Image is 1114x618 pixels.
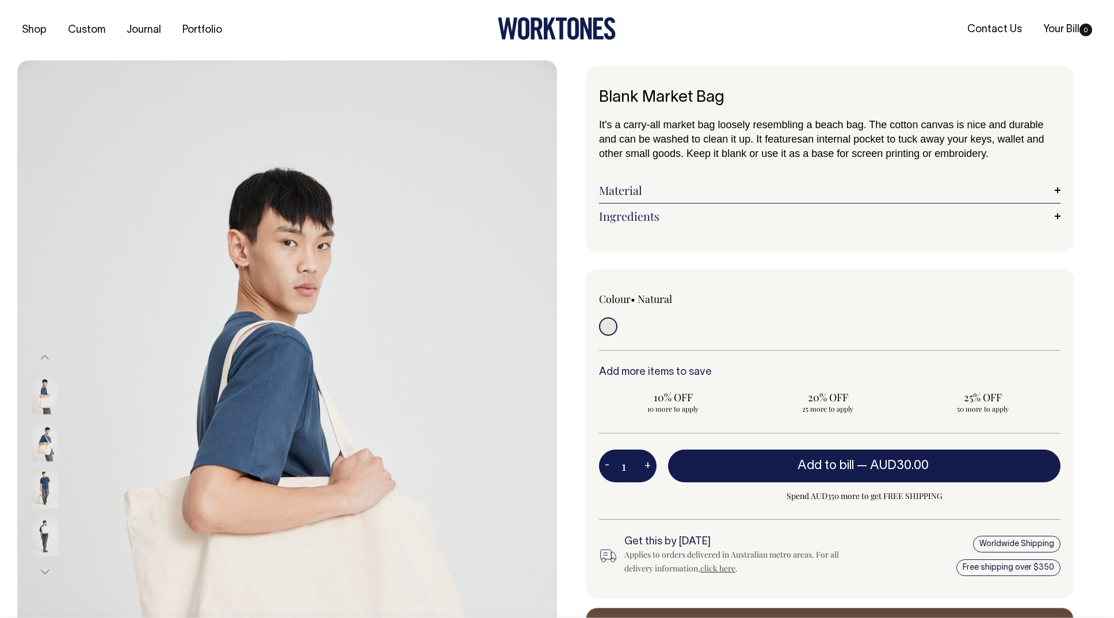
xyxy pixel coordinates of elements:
[915,390,1051,404] span: 25% OFF
[639,455,657,478] button: +
[599,89,1060,107] h1: Blank Market Bag
[870,460,929,471] span: AUD30.00
[32,468,58,508] img: natural
[909,387,1057,417] input: 25% OFF 50 more to apply
[599,133,1044,159] span: an internal pocket to tuck away your keys, wallet and other small goods. Keep it blank or use it ...
[599,209,1060,223] a: Ingredients
[36,559,54,585] button: Next
[599,292,784,306] div: Colour
[599,387,747,417] input: 10% OFF 10 more to apply
[668,450,1060,482] button: Add to bill —AUD30.00
[17,21,51,40] a: Shop
[599,455,615,478] button: -
[63,21,110,40] a: Custom
[624,536,851,548] h6: Get this by [DATE]
[599,183,1060,197] a: Material
[754,387,902,417] input: 20% OFF 25 more to apply
[32,374,58,414] img: natural
[963,20,1027,39] a: Contact Us
[915,404,1051,413] span: 50 more to apply
[700,563,735,574] a: click here
[759,133,802,145] span: t features
[1079,24,1092,36] span: 0
[638,292,672,306] label: Natural
[760,404,896,413] span: 25 more to apply
[178,21,227,40] a: Portfolio
[36,345,54,371] button: Previous
[605,390,741,404] span: 10% OFF
[599,367,1060,378] h6: Add more items to save
[122,21,166,40] a: Journal
[624,548,851,575] div: Applies to orders delivered in Australian metro areas. For all delivery information, .
[798,460,854,471] span: Add to bill
[605,404,741,413] span: 10 more to apply
[668,489,1060,503] span: Spend AUD350 more to get FREE SHIPPING
[32,421,58,461] img: natural
[599,119,1044,145] span: It's a carry-all market bag loosely resembling a beach bag. The cotton canvas is nice and durable...
[32,515,58,555] img: natural
[1039,20,1097,39] a: Your Bill0
[631,292,635,306] span: •
[760,390,896,404] span: 20% OFF
[857,460,932,471] span: —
